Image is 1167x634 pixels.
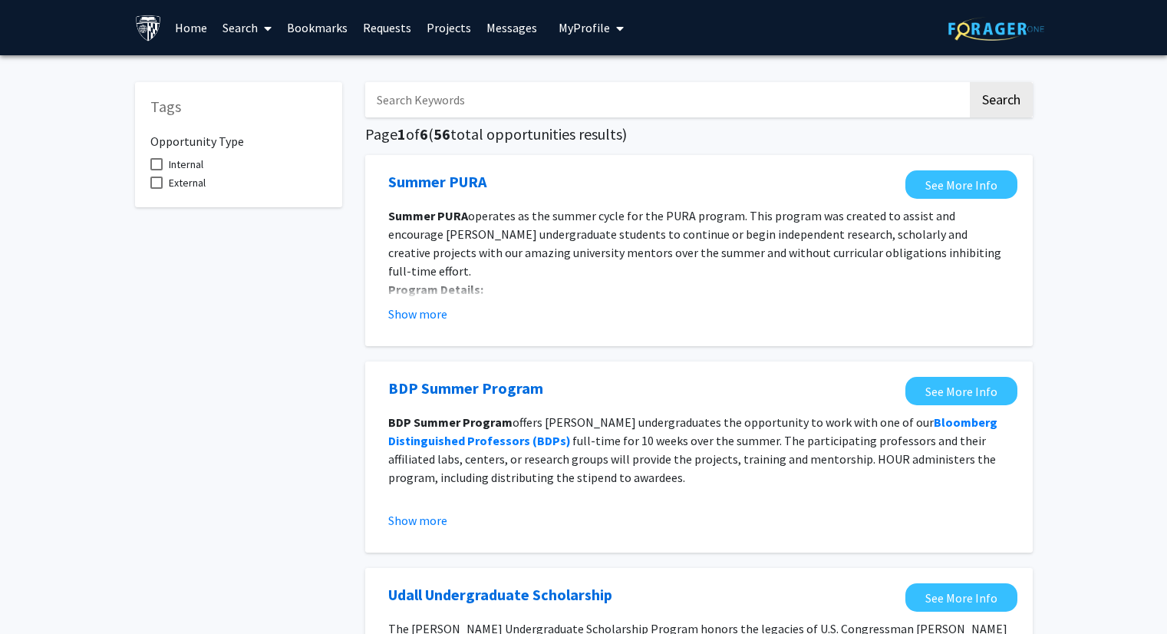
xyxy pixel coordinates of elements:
[388,208,468,223] strong: Summer PURA
[397,124,406,144] span: 1
[365,82,968,117] input: Search Keywords
[905,377,1017,405] a: Opens in a new tab
[135,15,162,41] img: Johns Hopkins University Logo
[479,1,545,54] a: Messages
[434,124,450,144] span: 56
[169,155,203,173] span: Internal
[905,170,1017,199] a: Opens in a new tab
[388,511,447,530] button: Show more
[388,377,543,400] a: Opens in a new tab
[420,124,428,144] span: 6
[279,1,355,54] a: Bookmarks
[388,305,447,323] button: Show more
[167,1,215,54] a: Home
[365,125,1033,144] h5: Page of ( total opportunities results)
[388,414,513,430] strong: BDP Summer Program
[355,1,419,54] a: Requests
[12,565,65,622] iframe: Chat
[388,282,483,297] strong: Program Details:
[388,413,1010,487] p: offers [PERSON_NAME] undergraduates the opportunity to work with one of our full-time for 10 week...
[150,97,327,116] h5: Tags
[388,208,1001,279] span: operates as the summer cycle for the PURA program. This program was created to assist and encoura...
[215,1,279,54] a: Search
[169,173,206,192] span: External
[419,1,479,54] a: Projects
[948,17,1044,41] img: ForagerOne Logo
[559,20,610,35] span: My Profile
[970,82,1033,117] button: Search
[150,122,327,149] h6: Opportunity Type
[388,170,486,193] a: Opens in a new tab
[905,583,1017,612] a: Opens in a new tab
[388,583,612,606] a: Opens in a new tab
